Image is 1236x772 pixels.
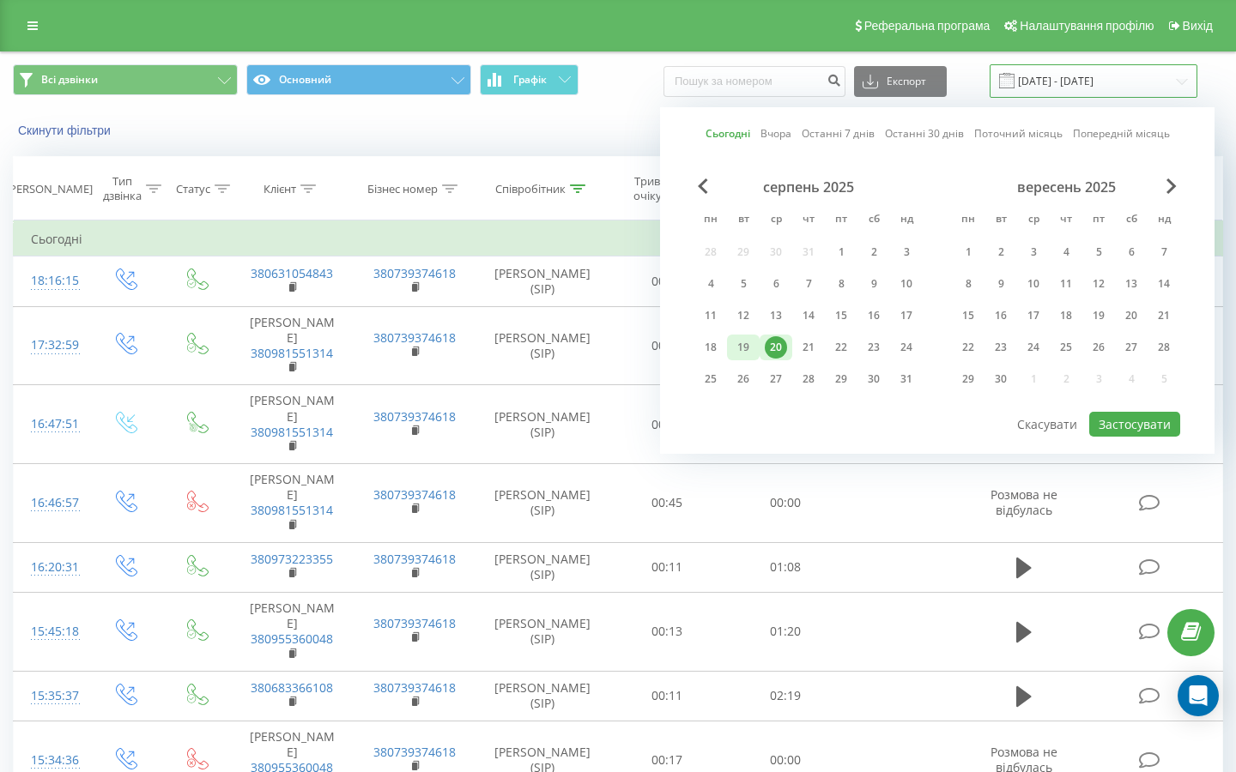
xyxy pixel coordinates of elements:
[830,241,852,263] div: 1
[760,303,792,329] div: ср 13 серп 2025 р.
[1115,303,1148,329] div: сб 20 вер 2025 р.
[176,182,210,196] div: Статус
[476,542,609,592] td: [PERSON_NAME] (SIP)
[890,335,923,360] div: нд 24 серп 2025 р.
[760,125,791,142] a: Вчора
[1148,271,1180,297] div: нд 14 вер 2025 р.
[1008,412,1087,437] button: Скасувати
[952,178,1180,196] div: вересень 2025
[367,182,438,196] div: Бізнес номер
[797,336,820,359] div: 21
[1055,241,1077,263] div: 4
[957,241,979,263] div: 1
[727,303,760,329] div: вт 12 серп 2025 р.
[727,271,760,297] div: вт 5 серп 2025 р.
[513,74,547,86] span: Графік
[694,271,727,297] div: пн 4 серп 2025 р.
[864,19,991,33] span: Реферальна програма
[1153,273,1175,295] div: 14
[955,208,981,233] abbr: понеділок
[830,368,852,390] div: 29
[732,305,754,327] div: 12
[797,368,820,390] div: 28
[974,125,1063,142] a: Поточний місяць
[990,336,1012,359] div: 23
[476,593,609,672] td: [PERSON_NAME] (SIP)
[825,271,857,297] div: пт 8 серп 2025 р.
[103,174,142,203] div: Тип дзвінка
[31,551,72,584] div: 16:20:31
[246,64,471,95] button: Основний
[952,335,985,360] div: пн 22 вер 2025 р.
[895,368,918,390] div: 31
[985,335,1017,360] div: вт 23 вер 2025 р.
[765,273,787,295] div: 6
[1153,336,1175,359] div: 28
[727,335,760,360] div: вт 19 серп 2025 р.
[1088,305,1110,327] div: 19
[857,366,890,392] div: сб 30 серп 2025 р.
[825,303,857,329] div: пт 15 серп 2025 р.
[14,222,1223,256] td: Сьогодні
[1120,336,1142,359] div: 27
[1022,273,1045,295] div: 10
[732,273,754,295] div: 5
[1153,241,1175,263] div: 7
[251,424,333,440] a: 380981551314
[727,366,760,392] div: вт 26 серп 2025 р.
[1082,239,1115,265] div: пт 5 вер 2025 р.
[1017,239,1050,265] div: ср 3 вер 2025 р.
[251,502,333,518] a: 380981551314
[985,366,1017,392] div: вт 30 вер 2025 р.
[792,366,825,392] div: чт 28 серп 2025 р.
[1050,303,1082,329] div: чт 18 вер 2025 р.
[792,335,825,360] div: чт 21 серп 2025 р.
[31,615,72,648] div: 15:45:18
[895,273,918,295] div: 10
[480,64,579,95] button: Графік
[952,271,985,297] div: пн 8 вер 2025 р.
[1017,303,1050,329] div: ср 17 вер 2025 р.
[1148,335,1180,360] div: нд 28 вер 2025 р.
[990,305,1012,327] div: 16
[698,208,724,233] abbr: понеділок
[1021,208,1046,233] abbr: середа
[694,303,727,329] div: пн 11 серп 2025 р.
[373,744,456,760] a: 380739374618
[985,303,1017,329] div: вт 16 вер 2025 р.
[1082,303,1115,329] div: пт 19 вер 2025 р.
[609,306,727,385] td: 00:11
[760,366,792,392] div: ср 27 серп 2025 р.
[1073,125,1170,142] a: Попередній місяць
[251,345,333,361] a: 380981551314
[1050,271,1082,297] div: чт 11 вер 2025 р.
[726,671,845,721] td: 02:19
[1055,336,1077,359] div: 25
[857,239,890,265] div: сб 2 серп 2025 р.
[1115,271,1148,297] div: сб 13 вер 2025 р.
[890,303,923,329] div: нд 17 серп 2025 р.
[1153,305,1175,327] div: 21
[765,305,787,327] div: 13
[1151,208,1177,233] abbr: неділя
[1183,19,1213,33] span: Вихід
[1148,239,1180,265] div: нд 7 вер 2025 р.
[694,178,923,196] div: серпень 2025
[1055,273,1077,295] div: 11
[1088,241,1110,263] div: 5
[1050,239,1082,265] div: чт 4 вер 2025 р.
[726,593,845,672] td: 01:20
[13,123,119,138] button: Скинути фільтри
[373,265,456,281] a: 380739374618
[609,256,727,306] td: 00:39
[895,336,918,359] div: 24
[796,208,821,233] abbr: четвер
[31,329,72,362] div: 17:32:59
[863,241,885,263] div: 2
[1017,335,1050,360] div: ср 24 вер 2025 р.
[495,182,566,196] div: Співробітник
[830,305,852,327] div: 15
[251,551,333,567] a: 380973223355
[624,174,703,203] div: Тривалість очікування
[802,125,875,142] a: Останні 7 днів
